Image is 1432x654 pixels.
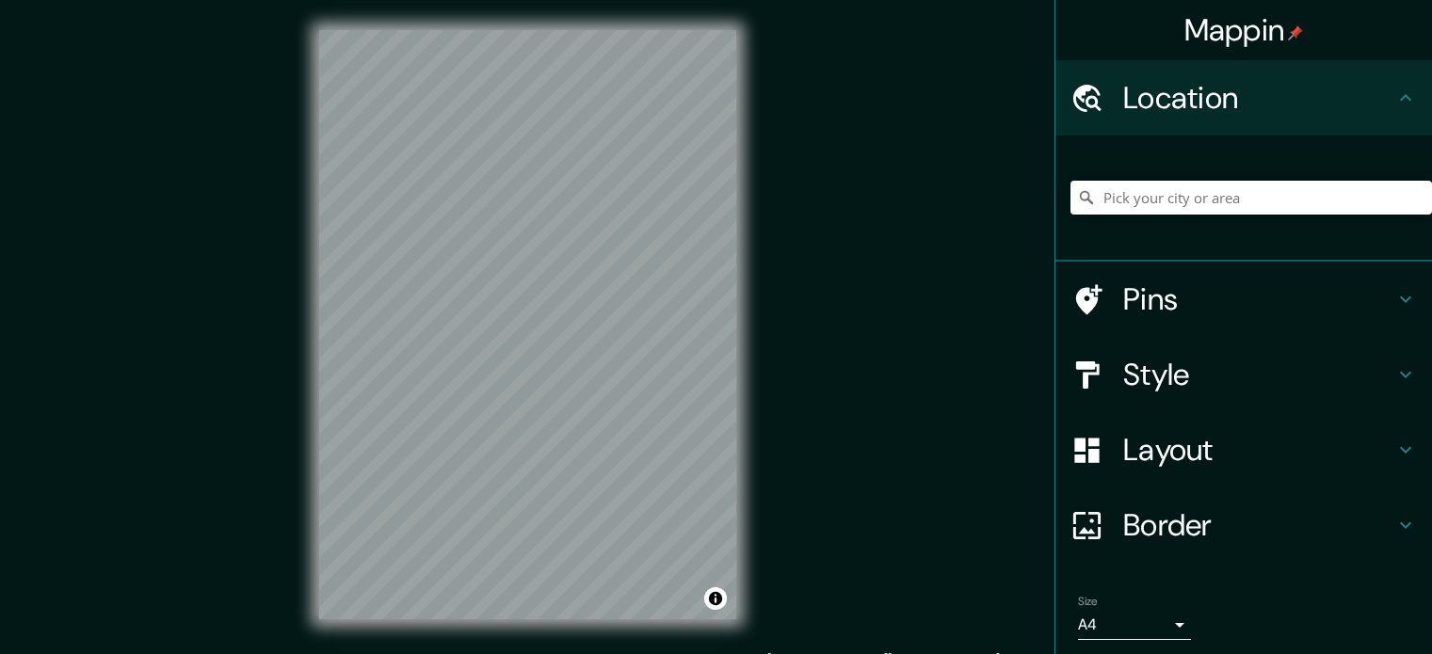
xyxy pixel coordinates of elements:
canvas: Map [319,30,736,619]
div: Layout [1055,412,1432,487]
div: Location [1055,60,1432,136]
button: Toggle attribution [704,587,727,610]
h4: Border [1123,506,1394,544]
h4: Pins [1123,280,1394,318]
img: pin-icon.png [1288,25,1303,40]
h4: Mappin [1184,11,1304,49]
input: Pick your city or area [1070,181,1432,215]
h4: Location [1123,79,1394,117]
h4: Style [1123,356,1394,393]
iframe: Help widget launcher [1264,581,1411,633]
div: Style [1055,337,1432,412]
div: A4 [1078,610,1191,640]
div: Pins [1055,262,1432,337]
div: Border [1055,487,1432,563]
label: Size [1078,594,1098,610]
h4: Layout [1123,431,1394,469]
